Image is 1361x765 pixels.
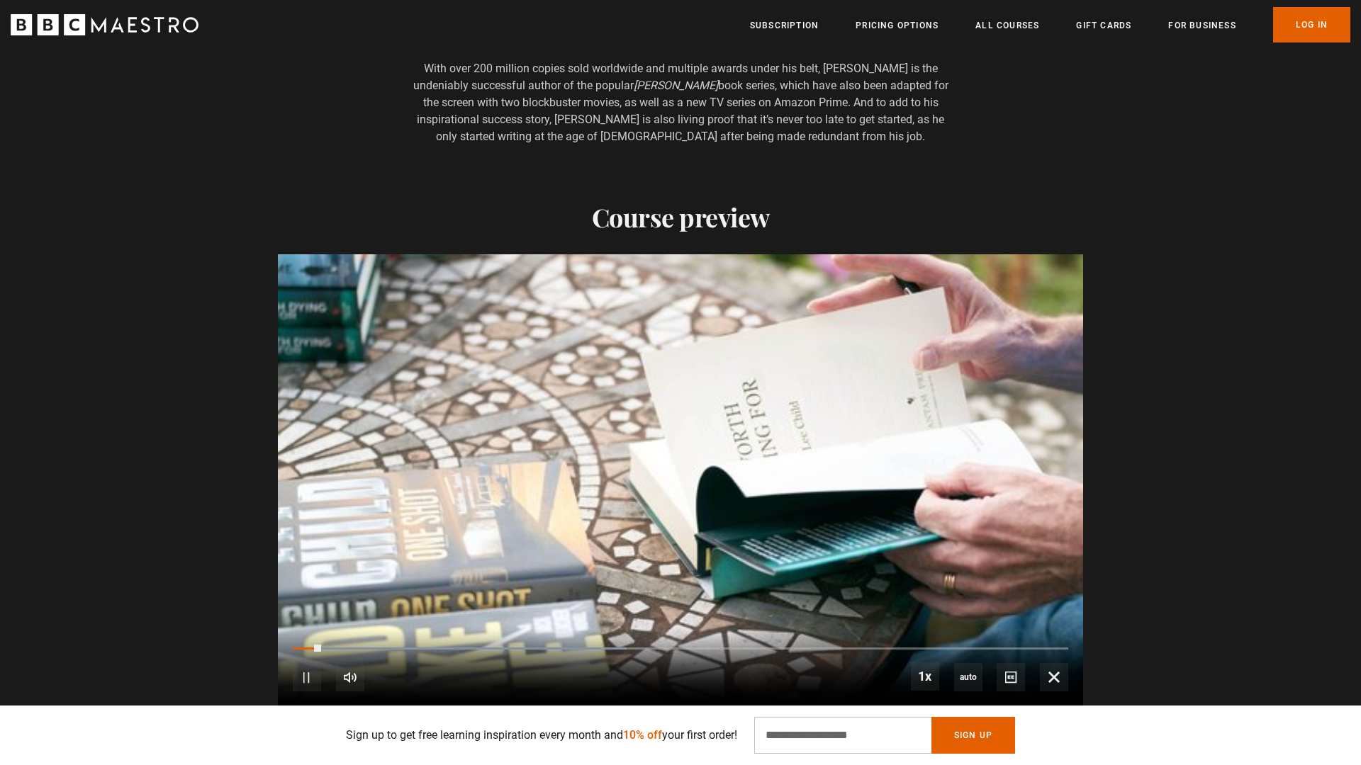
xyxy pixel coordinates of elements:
[278,254,1083,707] video-js: Video Player
[293,663,321,691] button: Pause
[623,728,662,742] span: 10% off
[1168,18,1236,33] a: For business
[11,14,198,35] svg: BBC Maestro
[954,663,982,691] span: auto
[293,647,1068,650] div: Progress Bar
[278,202,1083,232] h2: Course preview
[1273,7,1350,42] a: Log In
[954,663,982,691] div: Current quality: 1080p
[406,60,956,145] p: With over 200 million copies sold worldwide and multiple awards under his belt, [PERSON_NAME] is ...
[750,7,1350,42] nav: Primary
[346,727,737,744] p: Sign up to get free learning inspiration every month and your first order!
[856,18,939,33] a: Pricing Options
[911,662,939,691] button: Playback Rate
[931,717,1015,754] button: Sign Up
[997,663,1025,691] button: Captions
[1076,18,1131,33] a: Gift Cards
[336,663,364,691] button: Mute
[750,18,819,33] a: Subscription
[634,79,718,92] i: [PERSON_NAME]
[1040,663,1068,691] button: Fullscreen
[975,18,1039,33] a: All Courses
